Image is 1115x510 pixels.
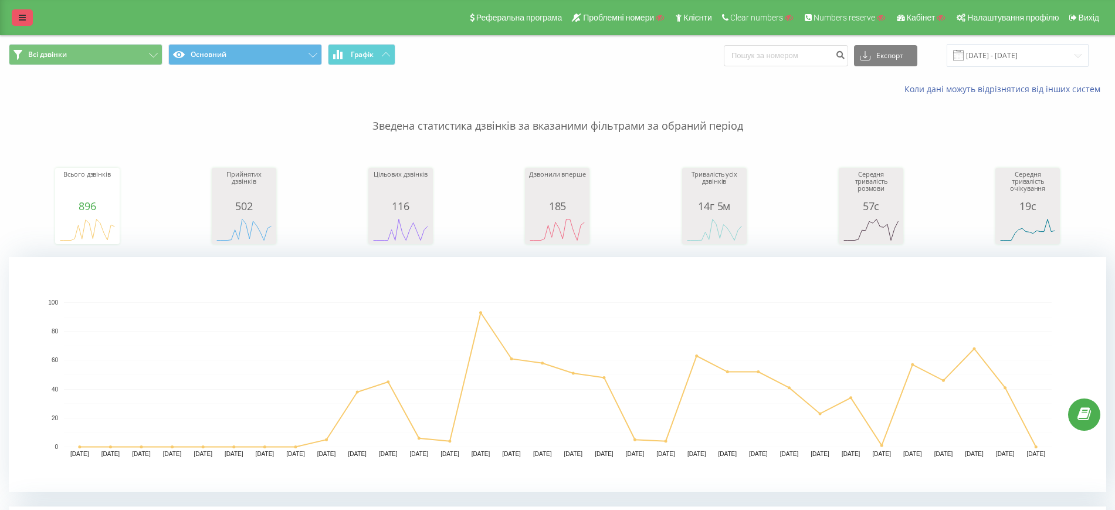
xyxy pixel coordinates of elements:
text: [DATE] [472,451,490,457]
div: Середня тривалість розмови [842,171,900,200]
div: 502 [215,200,273,212]
svg: A chart. [9,257,1106,492]
text: [DATE] [163,451,182,457]
svg: A chart. [528,212,587,247]
span: Реферальна програма [476,13,562,22]
text: [DATE] [656,451,675,457]
span: Numbers reserve [814,13,875,22]
button: Основний [168,44,322,65]
p: Зведена статистика дзвінків за вказаними фільтрами за обраний період [9,95,1106,134]
text: [DATE] [194,451,212,457]
div: 57с [842,200,900,212]
text: 100 [48,299,58,306]
svg: A chart. [215,212,273,247]
text: [DATE] [687,451,706,457]
span: Всі дзвінки [28,50,67,59]
text: [DATE] [996,451,1015,457]
text: [DATE] [595,451,614,457]
text: [DATE] [934,451,953,457]
svg: A chart. [685,212,744,247]
text: [DATE] [564,451,583,457]
svg: A chart. [58,212,117,247]
svg: A chart. [842,212,900,247]
text: [DATE] [965,451,984,457]
span: Налаштування профілю [967,13,1059,22]
text: [DATE] [872,451,891,457]
div: Прийнятих дзвінків [215,171,273,200]
a: Коли дані можуть відрізнятися вiд інших систем [904,83,1106,94]
text: [DATE] [811,451,829,457]
input: Пошук за номером [724,45,848,66]
text: [DATE] [780,451,799,457]
text: [DATE] [719,451,737,457]
button: Всі дзвінки [9,44,162,65]
div: Тривалість усіх дзвінків [685,171,744,200]
text: [DATE] [410,451,429,457]
text: [DATE] [903,451,922,457]
span: Clear numbers [730,13,783,22]
button: Графік [328,44,395,65]
text: [DATE] [70,451,89,457]
div: Середня тривалість очікування [998,171,1057,200]
div: Цільових дзвінків [371,171,430,200]
span: Клієнти [683,13,712,22]
span: Графік [351,50,374,59]
span: Кабінет [907,13,936,22]
span: Проблемні номери [583,13,654,22]
text: [DATE] [533,451,552,457]
div: 185 [528,200,587,212]
svg: A chart. [371,212,430,247]
text: 0 [55,444,58,450]
text: [DATE] [101,451,120,457]
div: 14г 5м [685,200,744,212]
text: [DATE] [348,451,367,457]
text: [DATE] [502,451,521,457]
text: 80 [52,328,59,335]
text: [DATE] [286,451,305,457]
svg: A chart. [998,212,1057,247]
div: 116 [371,200,430,212]
span: Вихід [1079,13,1099,22]
text: [DATE] [440,451,459,457]
text: [DATE] [749,451,768,457]
div: 19с [998,200,1057,212]
text: 60 [52,357,59,364]
text: [DATE] [1026,451,1045,457]
text: [DATE] [225,451,243,457]
div: Дзвонили вперше [528,171,587,200]
text: [DATE] [842,451,860,457]
text: 20 [52,415,59,421]
text: [DATE] [379,451,398,457]
div: 896 [58,200,117,212]
text: [DATE] [317,451,336,457]
text: [DATE] [626,451,645,457]
div: Всього дзвінків [58,171,117,200]
text: 40 [52,386,59,393]
text: [DATE] [256,451,274,457]
button: Експорт [854,45,917,66]
text: [DATE] [132,451,151,457]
